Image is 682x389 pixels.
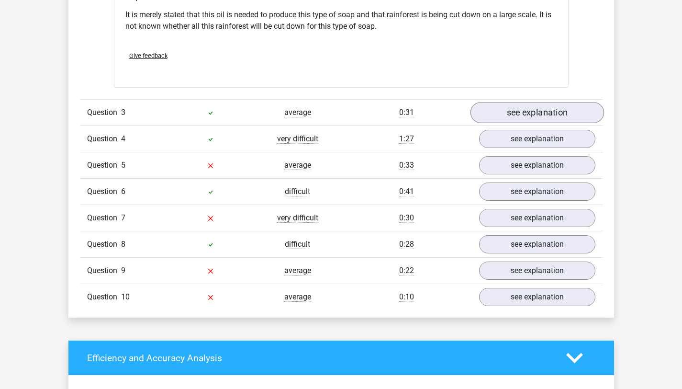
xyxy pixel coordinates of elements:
span: average [284,292,311,302]
span: 0:30 [399,213,414,223]
span: Give feedback [129,52,168,59]
a: see explanation [479,209,595,227]
a: see explanation [470,102,604,123]
a: see explanation [479,262,595,280]
span: 3 [121,108,125,117]
span: 0:31 [399,108,414,117]
span: Question [87,265,121,276]
span: difficult [285,187,310,196]
span: Question [87,107,121,118]
p: It is merely stated that this oil is needed to produce this type of soap and that rainforest is b... [125,9,557,32]
span: 0:41 [399,187,414,196]
span: Question [87,239,121,250]
span: average [284,266,311,275]
span: Question [87,212,121,224]
span: 1:27 [399,134,414,144]
span: average [284,160,311,170]
a: see explanation [479,130,595,148]
h4: Efficiency and Accuracy Analysis [87,353,552,364]
span: 4 [121,134,125,143]
span: 0:28 [399,240,414,249]
span: 8 [121,240,125,249]
span: 6 [121,187,125,196]
a: see explanation [479,183,595,201]
span: 0:10 [399,292,414,302]
span: 5 [121,160,125,170]
span: 10 [121,292,130,301]
span: Question [87,160,121,171]
span: 0:22 [399,266,414,275]
span: Question [87,291,121,303]
a: see explanation [479,235,595,253]
span: Question [87,186,121,197]
span: Question [87,133,121,145]
span: 0:33 [399,160,414,170]
a: see explanation [479,156,595,174]
span: very difficult [277,213,318,223]
span: very difficult [277,134,318,144]
span: difficult [285,240,310,249]
a: see explanation [479,288,595,306]
span: average [284,108,311,117]
span: 9 [121,266,125,275]
span: 7 [121,213,125,222]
